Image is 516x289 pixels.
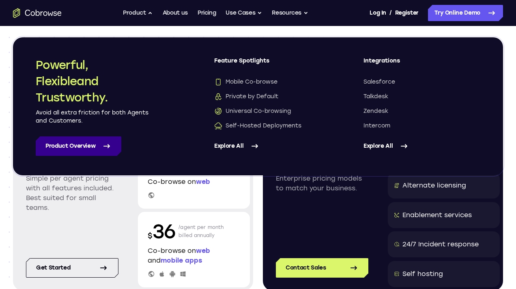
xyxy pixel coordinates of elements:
span: Private by Default [214,93,278,101]
a: Explore All [214,136,331,156]
img: Mobile Co-browse [214,78,222,86]
div: Self hosting [402,269,443,279]
span: / [389,8,392,18]
a: Get started [26,258,118,278]
a: About us [163,5,188,21]
p: Avoid all extra friction for both Agents and Customers. [36,109,149,125]
span: Self-Hosted Deployments [214,122,301,130]
span: Mobile Co-browse [214,78,277,86]
span: Feature Spotlights [214,57,331,71]
span: mobile apps [161,257,202,264]
a: Universal Co-browsingUniversal Co-browsing [214,107,331,115]
img: Private by Default [214,93,222,101]
a: Register [395,5,419,21]
a: Intercom [363,122,480,130]
img: Universal Co-browsing [214,107,222,115]
span: Integrations [363,57,480,71]
img: Self-Hosted Deployments [214,122,222,130]
p: Simple per agent pricing with all features included. Best suited for small teams. [26,174,118,213]
a: Talkdesk [363,93,480,101]
span: web [196,247,210,254]
a: Pricing [198,5,216,21]
button: Use Cases [226,5,262,21]
span: Intercom [363,122,390,130]
a: Self-Hosted DeploymentsSelf-Hosted Deployments [214,122,331,130]
a: Contact Sales [276,258,368,278]
a: Product Overview [36,136,121,156]
a: Log In [370,5,386,21]
span: $ [148,231,153,240]
a: Salesforce [363,78,480,86]
a: Go to the home page [13,8,62,18]
div: Enablement services [402,210,472,220]
h2: Powerful, Flexible and Trustworthy. [36,57,149,106]
span: Salesforce [363,78,395,86]
a: Try Online Demo [428,5,503,21]
p: Enterprise pricing models to match your business. [276,174,368,193]
p: /agent per month billed annually [178,218,224,244]
span: web [196,178,210,185]
button: Product [123,5,153,21]
div: 24/7 Incident response [402,239,479,249]
a: Zendesk [363,107,480,115]
div: Alternate licensing [402,181,466,190]
p: 36 [148,218,175,244]
span: Talkdesk [363,93,388,101]
span: Universal Co-browsing [214,107,291,115]
span: Zendesk [363,107,388,115]
a: Private by DefaultPrivate by Default [214,93,331,101]
p: Co-browse on [148,177,240,187]
p: Co-browse on and [148,246,240,265]
a: Explore All [363,136,480,156]
button: Resources [272,5,308,21]
a: Mobile Co-browseMobile Co-browse [214,78,331,86]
